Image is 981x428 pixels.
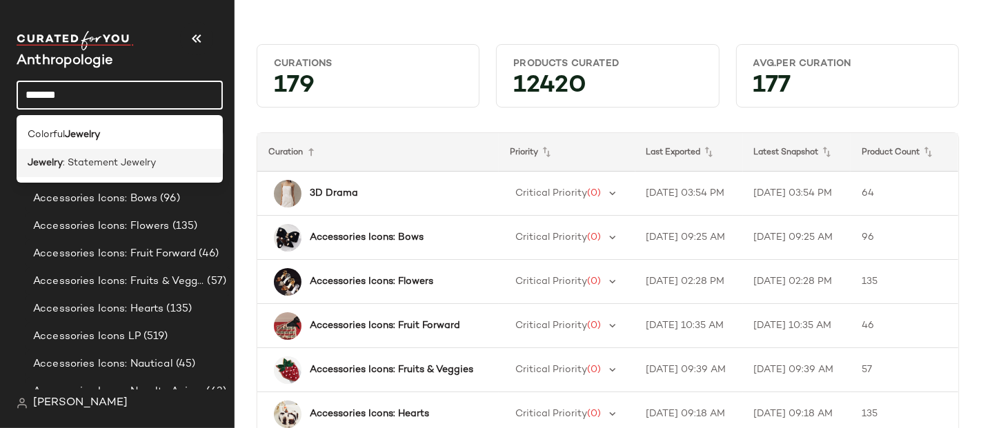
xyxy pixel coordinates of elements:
[141,329,168,345] span: (519)
[310,407,429,421] b: Accessories Icons: Hearts
[310,274,433,289] b: Accessories Icons: Flowers
[33,218,170,234] span: Accessories Icons: Flowers
[635,304,743,348] td: [DATE] 10:35 AM
[515,365,587,375] span: Critical Priority
[33,301,164,317] span: Accessories Icons: Hearts
[17,398,28,409] img: svg%3e
[310,186,358,201] b: 3D Drama
[310,363,473,377] b: Accessories Icons: Fruits & Veggies
[274,57,462,70] div: Curations
[743,216,851,260] td: [DATE] 09:25 AM
[753,57,942,70] div: Avg.per Curation
[157,191,180,207] span: (96)
[170,218,198,234] span: (135)
[743,304,851,348] td: [DATE] 10:35 AM
[515,409,587,419] span: Critical Priority
[33,356,173,372] span: Accessories Icons: Nautical
[635,348,743,392] td: [DATE] 09:39 AM
[851,172,958,216] td: 64
[635,172,743,216] td: [DATE] 03:54 PM
[33,246,197,262] span: Accessories Icons: Fruit Forward
[851,260,958,304] td: 135
[197,246,219,262] span: (46)
[515,188,587,198] span: Critical Priority
[173,356,196,372] span: (45)
[65,128,100,142] b: Jewelry
[310,318,460,333] b: Accessories Icons: Fruit Forward
[33,191,157,207] span: Accessories Icons: Bows
[515,232,587,243] span: Critical Priority
[263,76,473,101] div: 179
[743,172,851,216] td: [DATE] 03:54 PM
[587,365,601,375] span: (0)
[851,348,958,392] td: 57
[513,57,702,70] div: Products Curated
[63,156,156,170] span: : Statement Jewelry
[587,320,601,331] span: (0)
[274,180,301,207] img: 100777614_010_b
[274,268,301,296] img: 102913290_007_b14
[274,356,301,384] img: 104969670_262_b
[502,76,713,101] div: 12420
[310,230,424,245] b: Accessories Icons: Bows
[743,348,851,392] td: [DATE] 09:39 AM
[33,329,141,345] span: Accessories Icons LP
[851,133,958,172] th: Product Count
[515,320,587,331] span: Critical Priority
[274,400,301,428] img: 104449954_015_b
[28,128,65,142] span: Colorful
[33,395,128,411] span: [PERSON_NAME]
[587,276,601,287] span: (0)
[587,232,601,243] span: (0)
[204,384,226,400] span: (63)
[28,156,63,170] b: Jewelry
[257,133,499,172] th: Curation
[743,260,851,304] td: [DATE] 02:28 PM
[635,133,743,172] th: Last Exported
[33,274,204,289] span: Accessories Icons: Fruits & Veggies
[587,188,601,198] span: (0)
[17,54,113,68] span: Current Company Name
[515,276,587,287] span: Critical Priority
[164,301,192,317] span: (135)
[743,133,851,172] th: Latest Snapshot
[17,31,134,50] img: cfy_white_logo.C9jOOHJF.svg
[499,133,635,172] th: Priority
[742,76,953,101] div: 177
[851,304,958,348] td: 46
[587,409,601,419] span: (0)
[851,216,958,260] td: 96
[635,216,743,260] td: [DATE] 09:25 AM
[274,224,301,252] img: 105269385_001_b
[33,384,204,400] span: Accessories Icons: Novelty Animal
[274,312,301,340] img: 103040366_012_b14
[635,260,743,304] td: [DATE] 02:28 PM
[204,274,226,289] span: (57)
